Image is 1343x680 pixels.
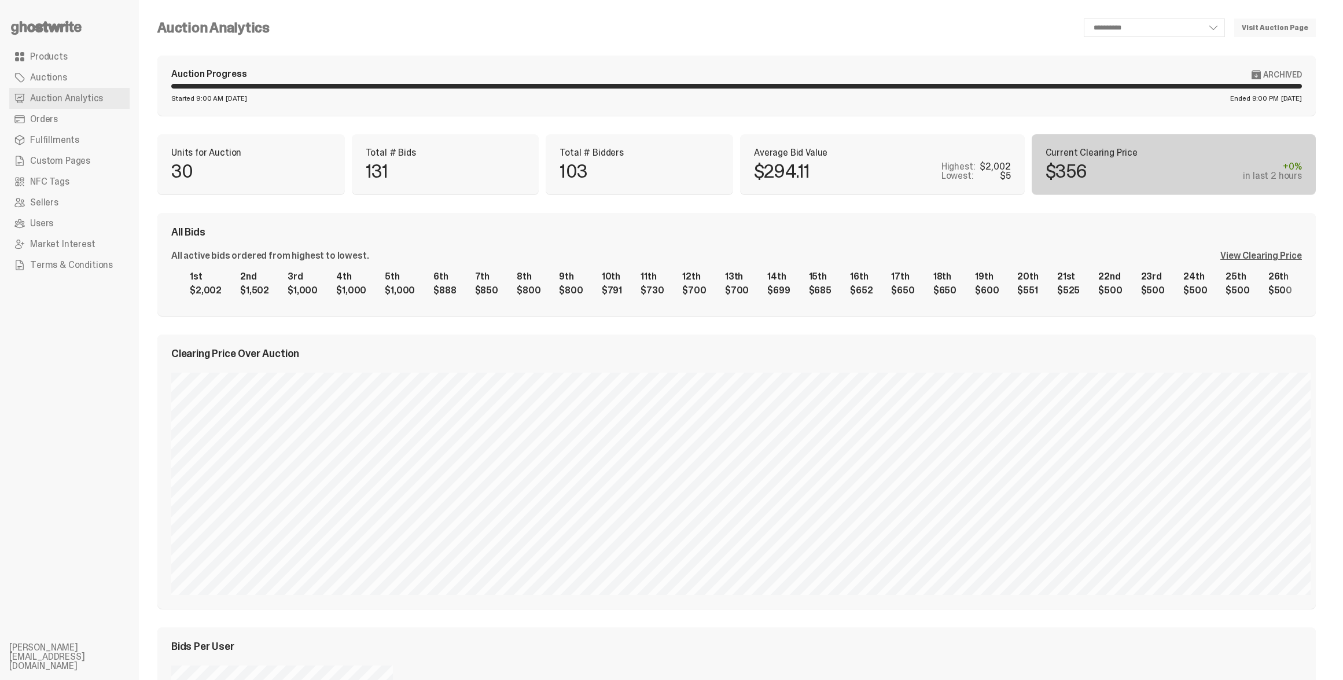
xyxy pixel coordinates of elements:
div: 22nd [1098,272,1122,281]
div: 11th [641,272,664,281]
div: 24th [1183,272,1207,281]
div: $791 [602,286,622,295]
div: $525 [1057,286,1080,295]
div: in last 2 hours [1243,171,1302,181]
div: 2nd [240,272,269,281]
div: 25th [1226,272,1249,281]
p: $356 [1046,162,1087,181]
div: 20th [1017,272,1038,281]
a: Fulfillments [9,130,130,150]
span: NFC Tags [30,177,69,186]
div: $1,000 [385,286,415,295]
div: All active bids ordered from highest to lowest. [171,251,369,260]
div: $730 [641,286,664,295]
p: 103 [560,162,587,181]
div: $700 [725,286,749,295]
div: $699 [767,286,790,295]
span: Market Interest [30,240,95,249]
div: $800 [559,286,583,295]
div: Auction Progress [171,69,246,79]
span: Auction Analytics [30,94,103,103]
div: $700 [682,286,706,295]
div: 10th [602,272,622,281]
div: 9th [559,272,583,281]
a: Sellers [9,192,130,213]
div: +0% [1243,162,1302,171]
a: Orders [9,109,130,130]
a: Custom Pages [9,150,130,171]
div: 23rd [1141,272,1165,281]
div: All Bids [171,227,1302,237]
div: $2,002 [980,162,1010,171]
p: Lowest: [941,171,974,181]
div: 14th [767,272,790,281]
a: Auction Analytics [9,88,130,109]
div: 3rd [288,272,318,281]
div: 21st [1057,272,1080,281]
p: Current Clearing Price [1046,148,1302,157]
div: 6th [433,272,456,281]
span: Users [30,219,53,228]
p: Units for Auction [171,148,331,157]
span: Auctions [30,73,67,82]
div: 26th [1268,272,1292,281]
div: $1,000 [288,286,318,295]
h4: Auction Analytics [157,21,270,35]
div: $500 [1268,286,1292,295]
div: $500 [1098,286,1122,295]
div: $850 [475,286,498,295]
div: $2,002 [190,286,222,295]
p: $294.11 [754,162,810,181]
div: $1,502 [240,286,269,295]
a: Users [9,213,130,234]
div: $1,000 [336,286,366,295]
div: $800 [517,286,540,295]
div: 18th [933,272,956,281]
span: Archived [1263,70,1302,79]
div: 13th [725,272,749,281]
a: Products [9,46,130,67]
p: Total # Bids [366,148,525,157]
span: Ended 9:00 PM [1230,95,1278,102]
span: [DATE] [226,95,246,102]
a: NFC Tags [9,171,130,192]
div: 4th [336,272,366,281]
span: Sellers [30,198,58,207]
div: 8th [517,272,540,281]
div: $5 [1000,171,1011,181]
div: 7th [475,272,498,281]
div: $500 [1141,286,1165,295]
div: $685 [809,286,831,295]
div: $888 [433,286,456,295]
div: Clearing Price Over Auction [171,348,1302,359]
div: 17th [891,272,914,281]
div: $551 [1017,286,1038,295]
div: $650 [891,286,914,295]
div: $500 [1226,286,1249,295]
p: 131 [366,162,388,181]
div: Bids Per User [171,641,1302,652]
span: Orders [30,115,58,124]
div: 12th [682,272,706,281]
p: 30 [171,162,193,181]
a: Market Interest [9,234,130,255]
div: 16th [850,272,873,281]
span: [DATE] [1281,95,1302,102]
span: Fulfillments [30,135,79,145]
div: $652 [850,286,873,295]
div: 5th [385,272,415,281]
p: Average Bid Value [754,148,1011,157]
li: [PERSON_NAME][EMAIL_ADDRESS][DOMAIN_NAME] [9,643,148,671]
span: Started 9:00 AM [171,95,223,102]
p: Total # Bidders [560,148,719,157]
span: Products [30,52,68,61]
div: $600 [975,286,999,295]
div: 19th [975,272,999,281]
p: Highest: [941,162,976,171]
a: Visit Auction Page [1234,19,1316,37]
div: 15th [809,272,831,281]
a: Terms & Conditions [9,255,130,275]
span: Terms & Conditions [30,260,113,270]
div: $650 [933,286,956,295]
span: Custom Pages [30,156,90,166]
